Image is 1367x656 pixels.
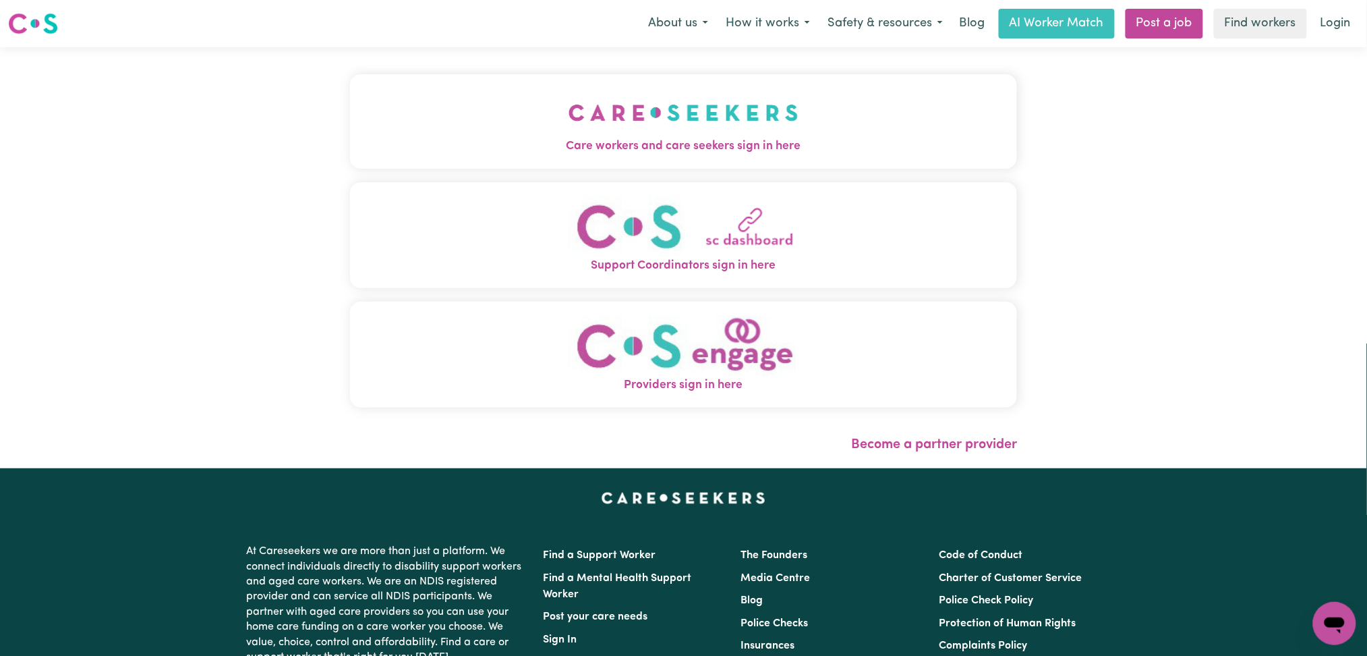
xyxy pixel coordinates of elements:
a: Post your care needs [544,611,648,622]
img: Careseekers logo [8,11,58,36]
a: Protection of Human Rights [939,618,1076,629]
iframe: Button to launch messaging window [1313,602,1356,645]
a: Careseekers home page [602,493,765,503]
a: Police Check Policy [939,595,1033,606]
button: Care workers and care seekers sign in here [350,74,1018,169]
a: Careseekers logo [8,8,58,39]
a: Find a Mental Health Support Worker [544,573,692,600]
a: Find workers [1214,9,1307,38]
a: Complaints Policy [939,640,1027,651]
button: Safety & resources [819,9,952,38]
a: Blog [952,9,993,38]
a: Police Checks [741,618,809,629]
a: Code of Conduct [939,550,1022,561]
a: Post a job [1126,9,1203,38]
a: Login [1312,9,1359,38]
a: Become a partner provider [851,438,1017,452]
span: Care workers and care seekers sign in here [350,138,1018,155]
span: Providers sign in here [350,377,1018,394]
button: About us [639,9,717,38]
a: The Founders [741,550,808,561]
a: Media Centre [741,573,811,584]
a: Charter of Customer Service [939,573,1082,584]
a: AI Worker Match [999,9,1115,38]
a: Sign In [544,634,577,645]
a: Blog [741,595,763,606]
a: Find a Support Worker [544,550,656,561]
button: Providers sign in here [350,302,1018,408]
a: Insurances [741,640,795,651]
span: Support Coordinators sign in here [350,257,1018,275]
button: Support Coordinators sign in here [350,182,1018,288]
button: How it works [717,9,819,38]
